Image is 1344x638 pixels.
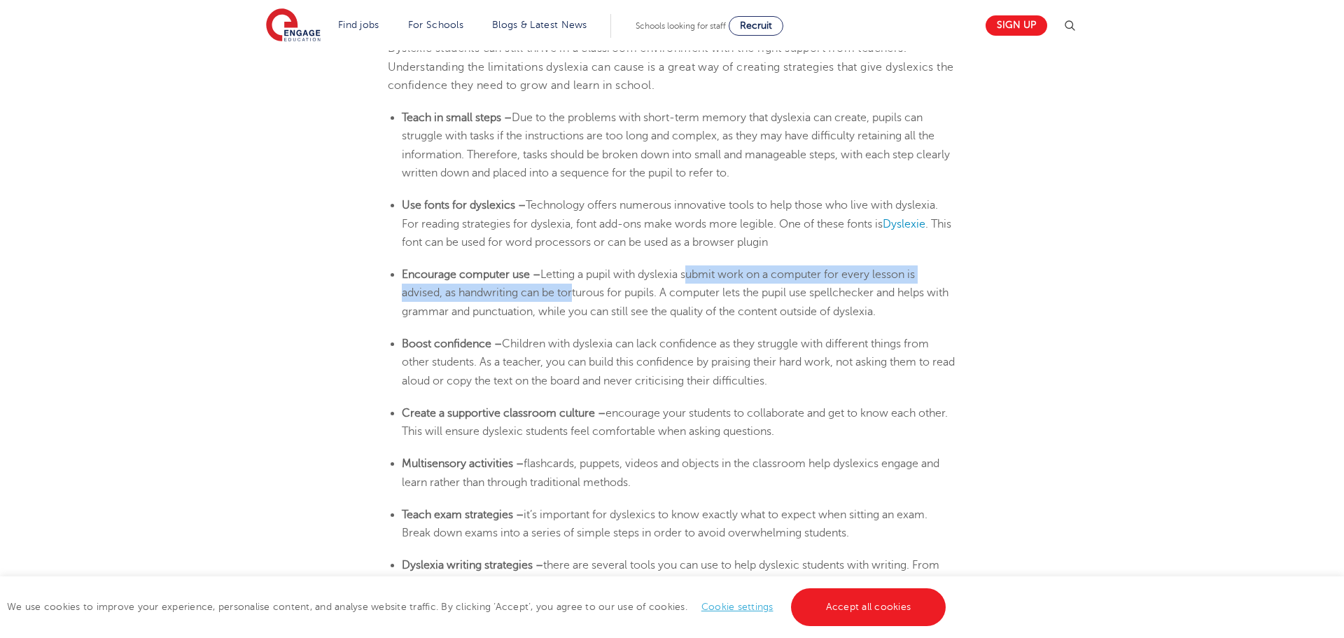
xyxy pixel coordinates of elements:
b: Teach exam strategies – [402,508,524,521]
span: Technology offers numerous innovative tools to help those who live with dyslexia. For reading str... [402,199,938,230]
span: We use cookies to improve your experience, personalise content, and analyse website traffic. By c... [7,602,949,612]
span: Schools looking for staff [636,21,726,31]
img: Engage Education [266,8,321,43]
span: encourage your students to collaborate and get to know each other. This will ensure dyslexic stud... [402,407,948,438]
a: Cookie settings [701,602,773,612]
b: Create a supportive classroom culture – [402,407,605,419]
a: For Schools [408,20,463,30]
span: . This font can be used for word processors or can be used as a browser plugin [402,218,951,249]
a: Accept all cookies [791,588,946,626]
a: Sign up [986,15,1047,36]
span: Dyslexic students can still thrive in a classroom environment with the right support from teacher... [388,42,954,92]
b: Teach in small steps – [402,111,512,124]
b: – [533,268,540,281]
span: Children with dyslexia can lack confidence as they struggle with different things from other stud... [402,338,955,387]
a: Recruit [729,16,783,36]
span: Letting a pupil with dyslexia submit work on a computer for every lesson is advised, as handwriti... [402,268,948,318]
span: Recruit [740,20,772,31]
span: Due to the problems with short-term memory that dyslexia can create, pupils can struggle with tas... [402,111,950,179]
a: Find jobs [338,20,379,30]
b: Dyslexia writing strategies – [402,559,543,571]
b: Boost confidence – [402,338,502,350]
span: flashcards, puppets, videos and objects in the classroom help dyslexics engage and learn rather t... [402,457,939,488]
span: there are several tools you can use to help dyslexic students with writing. From line readers, co... [402,559,939,609]
a: Blogs & Latest News [492,20,587,30]
b: Multisensory activities – [402,457,524,470]
span: it’s important for dyslexics to know exactly what to expect when sitting an exam. Break down exam... [402,508,927,539]
b: Encourage computer use [402,268,530,281]
b: Use fonts for dyslexics – [402,199,526,211]
a: Dyslexie [883,218,925,230]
